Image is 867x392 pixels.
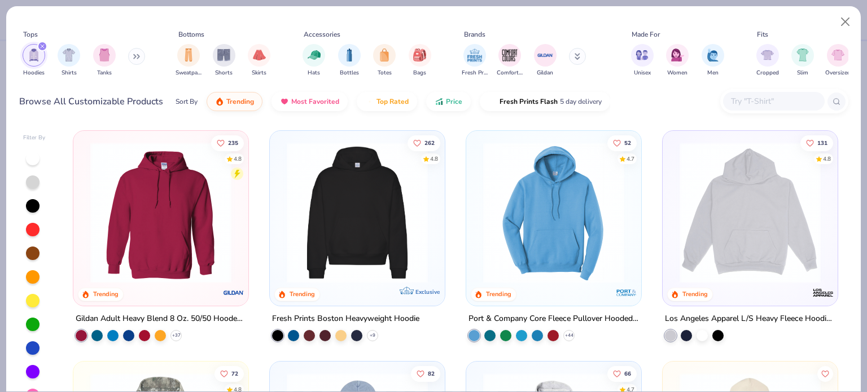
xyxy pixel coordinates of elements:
[85,142,237,283] img: 01756b78-01f6-4cc6-8d8a-3c30c1a0c8ac
[756,44,779,77] div: filter for Cropped
[213,44,235,77] div: filter for Shorts
[537,47,554,64] img: Gildan Image
[480,92,610,111] button: Fresh Prints Flash5 day delivery
[415,288,440,296] span: Exclusive
[796,49,809,61] img: Slim Image
[212,135,244,151] button: Like
[665,312,835,326] div: Los Angeles Apparel L/S Heavy Fleece Hoodie Po 14 Oz
[634,69,651,77] span: Unisex
[730,95,817,108] input: Try "T-Shirt"
[272,312,419,326] div: Fresh Prints Boston Heavyweight Hoodie
[464,29,485,39] div: Brands
[308,49,321,61] img: Hats Image
[835,11,856,33] button: Close
[671,49,684,61] img: Women Image
[229,140,239,146] span: 235
[817,365,833,381] button: Like
[93,44,116,77] button: filter button
[19,95,163,108] div: Browse All Customizable Products
[537,69,553,77] span: Gildan
[500,97,558,106] span: Fresh Prints Flash
[632,29,660,39] div: Made For
[23,69,45,77] span: Hoodies
[370,332,375,339] span: + 9
[365,97,374,106] img: TopRated.gif
[478,142,630,283] img: 1593a31c-dba5-4ff5-97bf-ef7c6ca295f9
[466,47,483,64] img: Fresh Prints Image
[291,97,339,106] span: Most Favorited
[631,44,654,77] button: filter button
[462,69,488,77] span: Fresh Prints
[756,44,779,77] button: filter button
[564,332,573,339] span: + 44
[825,69,851,77] span: Oversized
[176,44,202,77] div: filter for Sweatpants
[93,44,116,77] div: filter for Tanks
[172,332,181,339] span: + 37
[58,44,80,77] div: filter for Shirts
[413,49,426,61] img: Bags Image
[226,97,254,106] span: Trending
[560,95,602,108] span: 5 day delivery
[424,140,435,146] span: 262
[207,92,262,111] button: Trending
[811,281,834,304] img: Los Angeles Apparel logo
[607,135,637,151] button: Like
[234,155,242,163] div: 4.8
[248,44,270,77] div: filter for Skirts
[446,97,462,106] span: Price
[373,44,396,77] div: filter for Totes
[825,44,851,77] button: filter button
[232,371,239,376] span: 72
[222,281,245,304] img: Gildan logo
[248,44,270,77] button: filter button
[757,29,768,39] div: Fits
[217,49,230,61] img: Shorts Image
[304,29,340,39] div: Accessories
[97,69,112,77] span: Tanks
[340,69,359,77] span: Bottles
[76,312,246,326] div: Gildan Adult Heavy Blend 8 Oz. 50/50 Hooded Sweatshirt
[23,29,38,39] div: Tops
[624,140,631,146] span: 52
[707,69,719,77] span: Men
[176,69,202,77] span: Sweatpants
[791,44,814,77] button: filter button
[497,44,523,77] div: filter for Comfort Colors
[338,44,361,77] div: filter for Bottles
[615,281,638,304] img: Port & Company logo
[338,44,361,77] button: filter button
[627,155,634,163] div: 4.7
[308,69,320,77] span: Hats
[831,49,844,61] img: Oversized Image
[702,44,724,77] div: filter for Men
[800,135,833,151] button: Like
[497,44,523,77] button: filter button
[666,44,689,77] div: filter for Women
[825,44,851,77] div: filter for Oversized
[468,312,639,326] div: Port & Company Core Fleece Pullover Hooded Sweatshirt
[488,97,497,106] img: flash.gif
[182,49,195,61] img: Sweatpants Image
[303,44,325,77] button: filter button
[636,49,649,61] img: Unisex Image
[624,371,631,376] span: 66
[702,44,724,77] button: filter button
[791,44,814,77] div: filter for Slim
[413,69,426,77] span: Bags
[630,142,782,283] img: 3b8e2d2b-9efc-4c57-9938-d7ab7105db2e
[357,92,417,111] button: Top Rated
[303,44,325,77] div: filter for Hats
[253,49,266,61] img: Skirts Image
[756,69,779,77] span: Cropped
[378,69,392,77] span: Totes
[23,44,45,77] div: filter for Hoodies
[373,44,396,77] button: filter button
[501,47,518,64] img: Comfort Colors Image
[462,44,488,77] button: filter button
[761,49,774,61] img: Cropped Image
[280,97,289,106] img: most_fav.gif
[426,92,471,111] button: Price
[408,135,440,151] button: Like
[272,92,348,111] button: Most Favorited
